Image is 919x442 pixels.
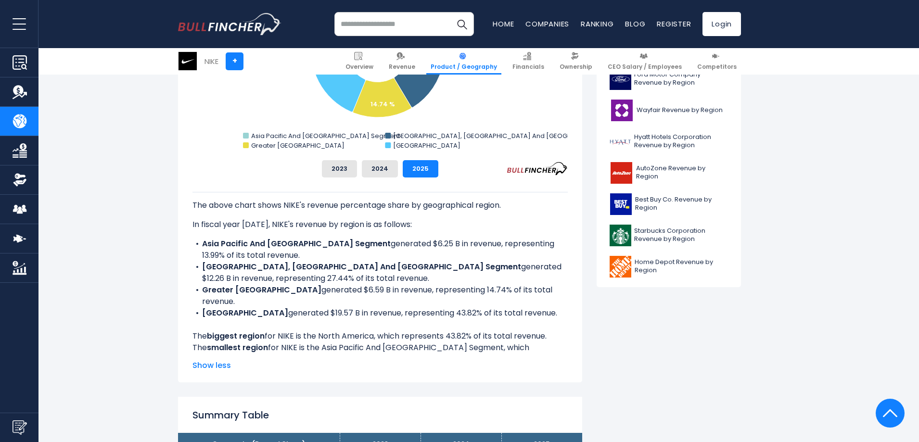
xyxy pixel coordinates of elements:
b: [GEOGRAPHIC_DATA] [202,307,288,318]
b: biggest region [207,330,265,341]
a: Best Buy Co. Revenue by Region [604,191,734,217]
span: Starbucks Corporation Revenue by Region [634,227,728,243]
b: Asia Pacific And [GEOGRAPHIC_DATA] Segment [202,238,391,249]
span: CEO Salary / Employees [608,63,682,71]
a: Login [702,12,741,36]
text: Greater [GEOGRAPHIC_DATA] [251,141,345,150]
span: Ownership [560,63,592,71]
p: In fiscal year [DATE], NIKE's revenue by region is as follows: [192,219,568,230]
img: BBY logo [610,193,632,215]
span: Overview [345,63,373,71]
span: Best Buy Co. Revenue by Region [635,196,728,212]
text: Asia Pacific And [GEOGRAPHIC_DATA] Segment [251,131,400,140]
li: generated $6.25 B in revenue, representing 13.99% of its total revenue. [192,238,568,261]
a: Home [493,19,514,29]
b: Greater [GEOGRAPHIC_DATA] [202,284,321,295]
img: H logo [610,131,631,152]
a: CEO Salary / Employees [603,48,686,75]
text: 14.74 % [370,100,395,109]
li: generated $19.57 B in revenue, representing 43.82% of its total revenue. [192,307,568,319]
button: Search [450,12,474,36]
a: Ranking [581,19,613,29]
p: The above chart shows NIKE's revenue percentage share by geographical region. [192,200,568,211]
img: SBUX logo [610,225,631,246]
a: Wayfair Revenue by Region [604,97,734,124]
span: AutoZone Revenue by Region [636,164,728,181]
li: generated $12.26 B in revenue, representing 27.44% of its total revenue. [192,261,568,284]
span: Revenue [389,63,415,71]
button: 2025 [403,160,438,177]
a: Revenue [384,48,420,75]
img: NKE logo [179,52,197,70]
a: Financials [508,48,549,75]
img: F logo [610,68,631,90]
b: smallest region [207,342,268,353]
a: AutoZone Revenue by Region [604,160,734,186]
a: Product / Geography [426,48,501,75]
a: Ownership [555,48,597,75]
h2: Summary Table [192,408,568,422]
a: + [226,52,243,70]
b: [GEOGRAPHIC_DATA], [GEOGRAPHIC_DATA] And [GEOGRAPHIC_DATA] Segment [202,261,521,272]
a: Overview [341,48,378,75]
span: Product / Geography [431,63,497,71]
text: [GEOGRAPHIC_DATA], [GEOGRAPHIC_DATA] And [GEOGRAPHIC_DATA] Segment [393,131,644,140]
img: Ownership [13,173,27,187]
img: bullfincher logo [178,13,281,35]
span: Hyatt Hotels Corporation Revenue by Region [634,133,728,150]
span: Show less [192,360,568,371]
img: W logo [610,100,634,121]
div: The for NIKE is the North America, which represents 43.82% of its total revenue. The for NIKE is ... [192,192,568,365]
span: Financials [512,63,544,71]
li: generated $6.59 B in revenue, representing 14.74% of its total revenue. [192,284,568,307]
span: Competitors [697,63,737,71]
a: Go to homepage [178,13,281,35]
img: AZO logo [610,162,633,184]
a: Ford Motor Company Revenue by Region [604,66,734,92]
text: [GEOGRAPHIC_DATA] [393,141,460,150]
a: Hyatt Hotels Corporation Revenue by Region [604,128,734,155]
a: Competitors [693,48,741,75]
a: Starbucks Corporation Revenue by Region [604,222,734,249]
span: Home Depot Revenue by Region [635,258,728,275]
a: Register [657,19,691,29]
div: NIKE [204,56,218,67]
a: Companies [525,19,569,29]
a: Blog [625,19,645,29]
button: 2024 [362,160,398,177]
img: HD logo [610,256,632,278]
button: 2023 [322,160,357,177]
a: Home Depot Revenue by Region [604,253,734,280]
span: Wayfair Revenue by Region [637,106,723,114]
span: Ford Motor Company Revenue by Region [634,71,728,87]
